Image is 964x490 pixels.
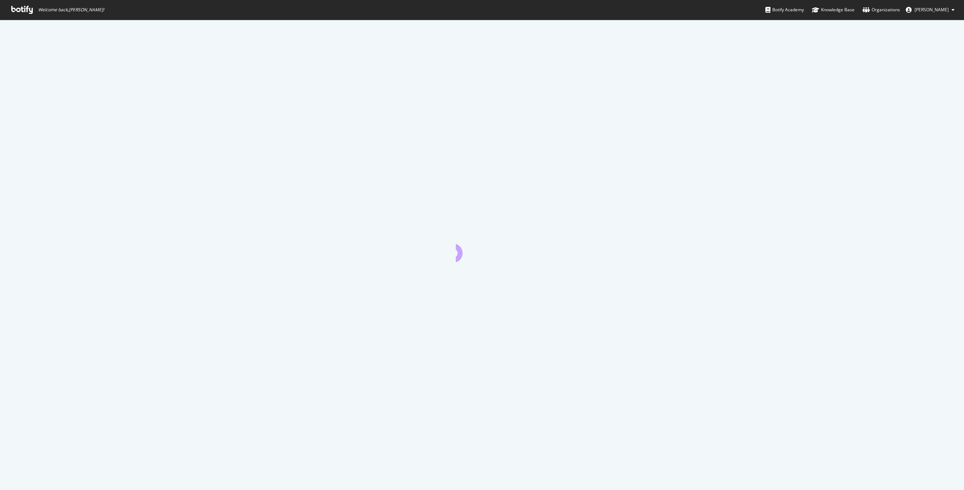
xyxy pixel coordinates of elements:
[900,4,960,16] button: [PERSON_NAME]
[915,7,949,13] span: Juan Batres
[38,7,104,13] span: Welcome back, [PERSON_NAME] !
[456,236,508,262] div: animation
[863,6,900,13] div: Organizations
[812,6,855,13] div: Knowledge Base
[765,6,804,13] div: Botify Academy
